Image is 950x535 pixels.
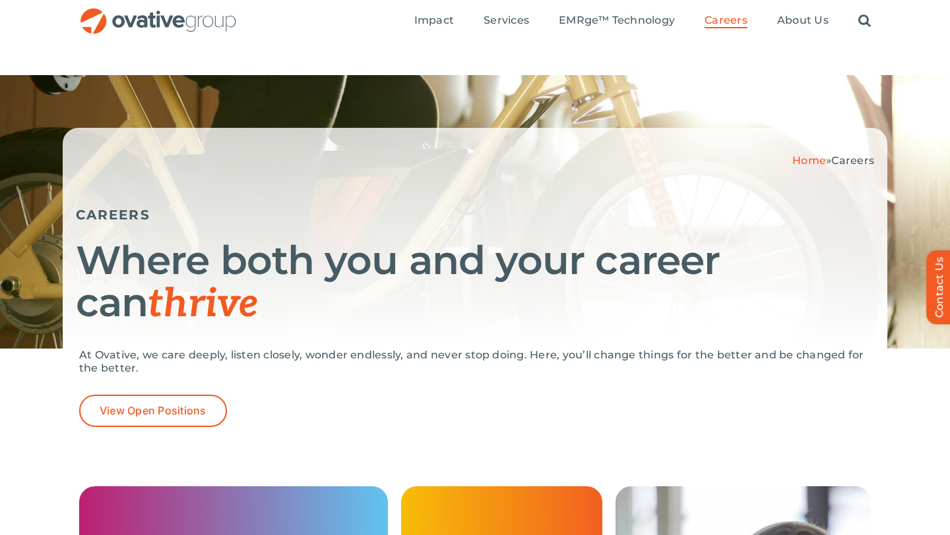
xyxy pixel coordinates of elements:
[414,14,454,27] span: Impact
[831,154,874,167] span: Careers
[79,349,871,375] p: At Ovative, we care deeply, listen closely, wonder endlessly, and never stop doing. Here, you’ll ...
[705,14,747,27] span: Careers
[484,14,529,27] span: Services
[148,281,258,328] span: thrive
[792,154,874,167] span: »
[79,7,237,19] a: OG_Full_horizontal_RGB
[414,14,454,28] a: Impact
[76,239,874,325] h1: Where both you and your career can
[76,207,874,223] h5: CAREERS
[559,14,675,28] a: EMRge™ Technology
[559,14,675,27] span: EMRge™ Technology
[79,395,227,427] a: View Open Positions
[792,154,826,167] a: Home
[705,14,747,28] a: Careers
[777,14,829,28] a: About Us
[858,14,871,28] a: Search
[777,14,829,27] span: About Us
[100,405,206,417] span: View Open Positions
[484,14,529,28] a: Services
